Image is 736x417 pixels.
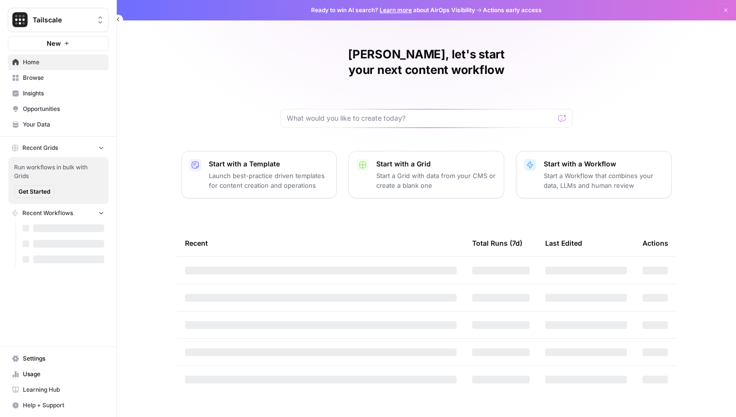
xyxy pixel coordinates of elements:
span: Run workflows in bulk with Grids [14,163,103,181]
a: Insights [8,86,109,101]
button: Recent Workflows [8,206,109,220]
span: Ready to win AI search? about AirOps Visibility [311,6,475,15]
div: Total Runs (7d) [472,230,522,256]
a: Browse [8,70,109,86]
div: Recent [185,230,457,256]
button: New [8,36,109,51]
h1: [PERSON_NAME], let's start your next content workflow [280,47,572,78]
a: Settings [8,351,109,366]
button: Help + Support [8,398,109,413]
a: Home [8,54,109,70]
span: Usage [23,370,104,379]
span: Get Started [18,187,50,196]
span: Your Data [23,120,104,129]
span: New [47,38,61,48]
span: Opportunities [23,105,104,113]
a: Opportunities [8,101,109,117]
a: Learning Hub [8,382,109,398]
a: Learn more [380,6,412,14]
div: Last Edited [545,230,582,256]
span: Recent Grids [22,144,58,152]
input: What would you like to create today? [287,113,554,123]
a: Usage [8,366,109,382]
p: Start with a Grid [376,159,496,169]
p: Launch best-practice driven templates for content creation and operations [209,171,329,190]
button: Start with a GridStart a Grid with data from your CMS or create a blank one [349,151,504,199]
div: Actions [643,230,668,256]
span: Home [23,58,104,67]
button: Get Started [14,185,55,198]
button: Start with a WorkflowStart a Workflow that combines your data, LLMs and human review [516,151,672,199]
p: Start a Grid with data from your CMS or create a blank one [376,171,496,190]
span: Learning Hub [23,385,104,394]
p: Start a Workflow that combines your data, LLMs and human review [544,171,663,190]
p: Start with a Template [209,159,329,169]
span: Help + Support [23,401,104,410]
button: Start with a TemplateLaunch best-practice driven templates for content creation and operations [181,151,337,199]
img: Tailscale Logo [11,11,29,29]
p: Start with a Workflow [544,159,663,169]
span: Insights [23,89,104,98]
span: Recent Workflows [22,209,73,218]
span: Actions early access [483,6,542,15]
button: Recent Grids [8,141,109,155]
a: Your Data [8,117,109,132]
span: Settings [23,354,104,363]
span: Tailscale [33,15,92,25]
button: Workspace: Tailscale [8,8,109,32]
span: Browse [23,73,104,82]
